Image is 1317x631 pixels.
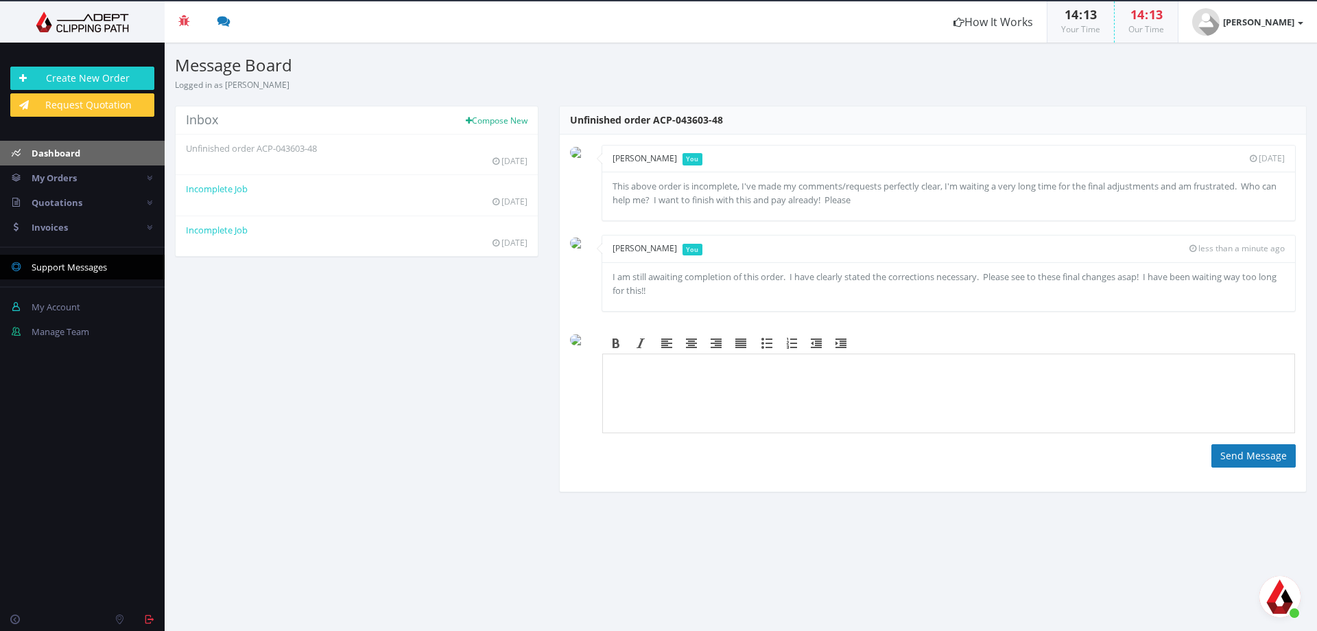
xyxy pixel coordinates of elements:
[186,141,527,155] a: Unfinished order ACP-043603-48
[32,221,68,233] span: Invoices
[1083,6,1097,23] span: 13
[10,93,154,117] a: Request Quotation
[1144,6,1149,23] span: :
[570,147,595,158] img: 12bce8930ccc068fab39f9092c969f01
[570,113,723,126] span: Unfinished order ACP-043603-48
[186,223,527,237] a: Incomplete Job
[1078,6,1083,23] span: :
[613,179,1285,207] p: This above order is incomplete, I've made my comments/requests perfectly clear, I'm waiting a ver...
[654,334,679,352] div: Align left
[1061,23,1100,35] small: Your Time
[1259,152,1285,164] span: 2025-09-17T12:16:39+00:00
[613,152,677,164] a: [PERSON_NAME]
[940,1,1047,43] a: How It Works
[779,334,804,352] div: Numbered list
[613,242,677,254] a: [PERSON_NAME]
[613,270,1285,297] p: I am still awaiting completion of this order. I have clearly stated the corrections necessary. Pl...
[683,244,702,255] label: You
[1259,576,1301,617] div: פתח צ'אט
[10,12,154,32] img: Adept Graphics
[755,334,779,352] div: Bullet list
[679,334,704,352] div: Align center
[32,147,80,159] span: Dashboard
[570,238,595,249] img: 12bce8930ccc068fab39f9092c969f01
[501,196,527,207] span: 2025-09-16T07:01:23+00:00
[604,334,628,352] div: Bold
[175,56,731,74] h3: Message Board
[466,116,527,125] a: Compose New
[1065,6,1078,23] span: 14
[186,182,527,196] a: Incomplete Job
[1192,8,1220,36] img: user_default.jpg
[176,113,538,127] h4: Inbox
[1130,6,1144,23] span: 14
[175,79,289,91] small: Logged in as [PERSON_NAME]
[501,237,527,249] span: 2025-09-15T10:18:00+00:00
[728,334,753,352] div: Justify
[628,334,653,352] div: Italic
[1211,444,1296,468] button: Send Message
[1178,1,1317,43] a: [PERSON_NAME]
[32,196,82,209] span: Quotations
[32,301,80,313] span: My Account
[683,153,702,165] label: You
[32,325,89,338] span: Manage Team
[603,354,1294,433] iframe: Rich Text Area. Press ALT-F9 for menu. Press ALT-F10 for toolbar. Press ALT-0 for help
[1198,242,1285,254] span: 2025-09-29T11:12:57+00:00
[570,334,595,345] img: 12bce8930ccc068fab39f9092c969f01
[32,261,107,273] span: Support Messages
[1128,23,1164,35] small: Our Time
[1223,16,1294,28] strong: [PERSON_NAME]
[829,334,853,352] div: Increase indent
[704,334,728,352] div: Align right
[501,155,527,167] span: 2025-09-17T12:16:39+00:00
[1149,6,1163,23] span: 13
[10,67,154,90] a: Create New Order
[804,334,829,352] div: Decrease indent
[32,172,77,184] span: My Orders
